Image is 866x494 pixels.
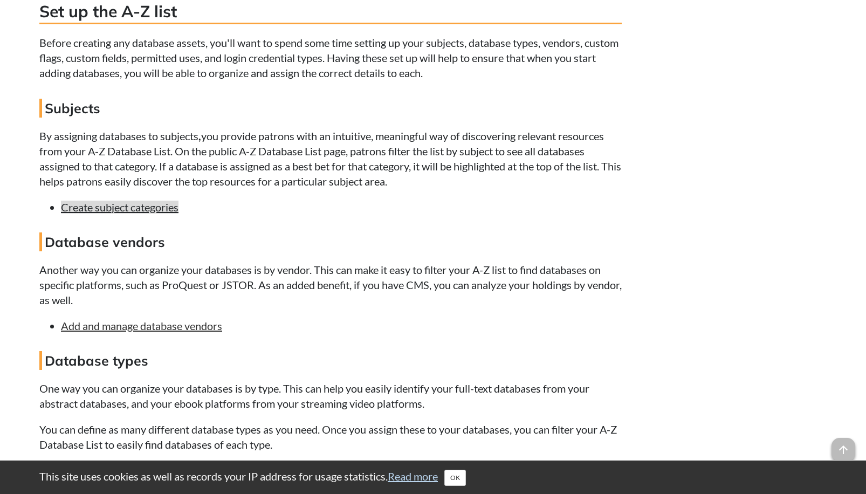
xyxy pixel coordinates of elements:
[39,351,622,370] h4: Database types
[39,128,622,189] p: By assigning databases to subjects you provide patrons with an intuitive, meaningful way of disco...
[831,438,855,462] span: arrow_upward
[61,319,222,332] a: Add and manage database vendors
[39,381,622,411] p: One way you can organize your databases is by type. This can help you easily identify your full-t...
[39,35,622,80] p: Before creating any database assets, you'll want to spend some time setting up your subjects, dat...
[29,469,837,486] div: This site uses cookies as well as records your IP address for usage statistics.
[39,262,622,307] p: Another way you can organize your databases is by vendor. This can make it easy to filter your A-...
[444,470,466,486] button: Close
[39,422,622,452] p: You can define as many different database types as you need. Once you assign these to your databa...
[39,232,622,251] h4: Database vendors
[831,439,855,452] a: arrow_upward
[61,201,178,214] a: Create subject categories
[39,99,622,118] h4: Subjects
[388,470,438,483] a: Read more
[198,129,201,142] strong: ,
